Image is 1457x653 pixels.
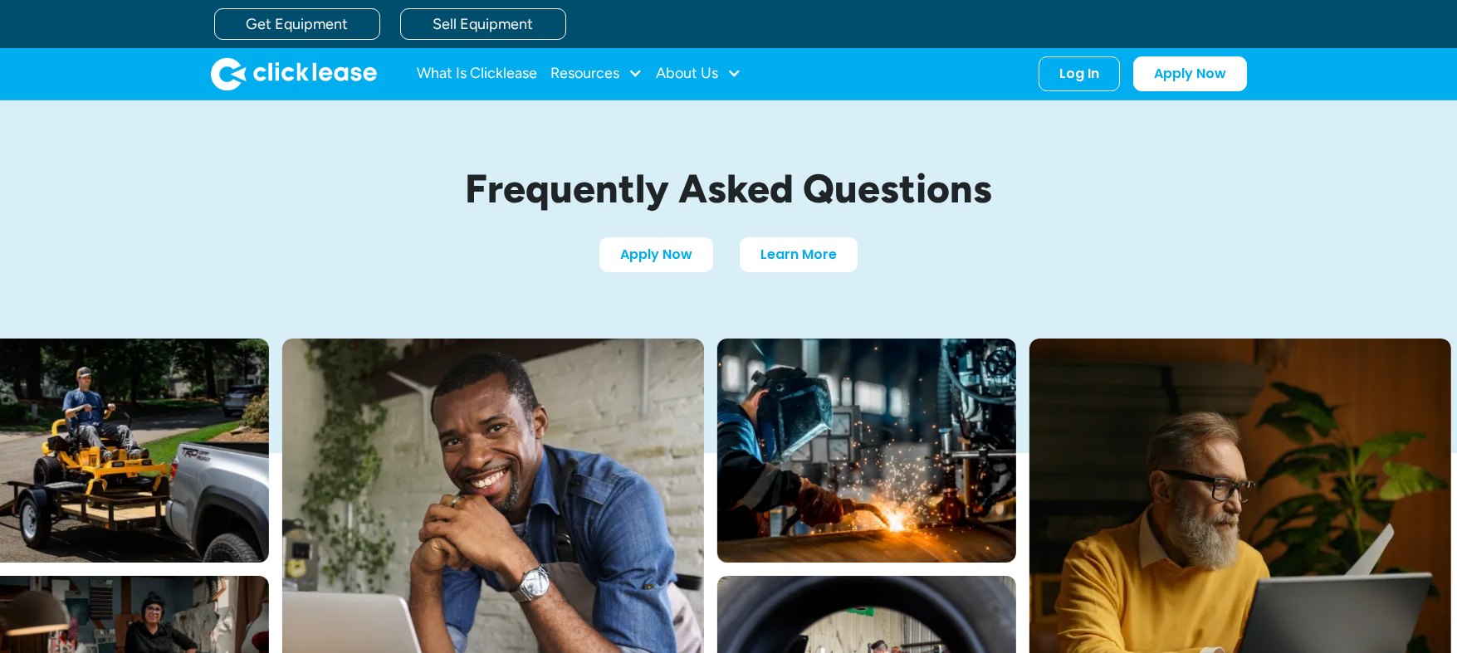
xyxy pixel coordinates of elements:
img: Clicklease logo [211,57,377,90]
div: About Us [656,57,741,90]
a: Sell Equipment [400,8,566,40]
a: home [211,57,377,90]
div: Log In [1059,66,1099,82]
a: Apply Now [1133,56,1247,91]
div: Resources [550,57,643,90]
a: Learn More [740,237,858,272]
a: What Is Clicklease [417,57,537,90]
a: Apply Now [599,237,713,272]
a: Get Equipment [214,8,380,40]
img: A welder in a large mask working on a large pipe [717,339,1016,563]
h1: Frequently Asked Questions [339,167,1119,211]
